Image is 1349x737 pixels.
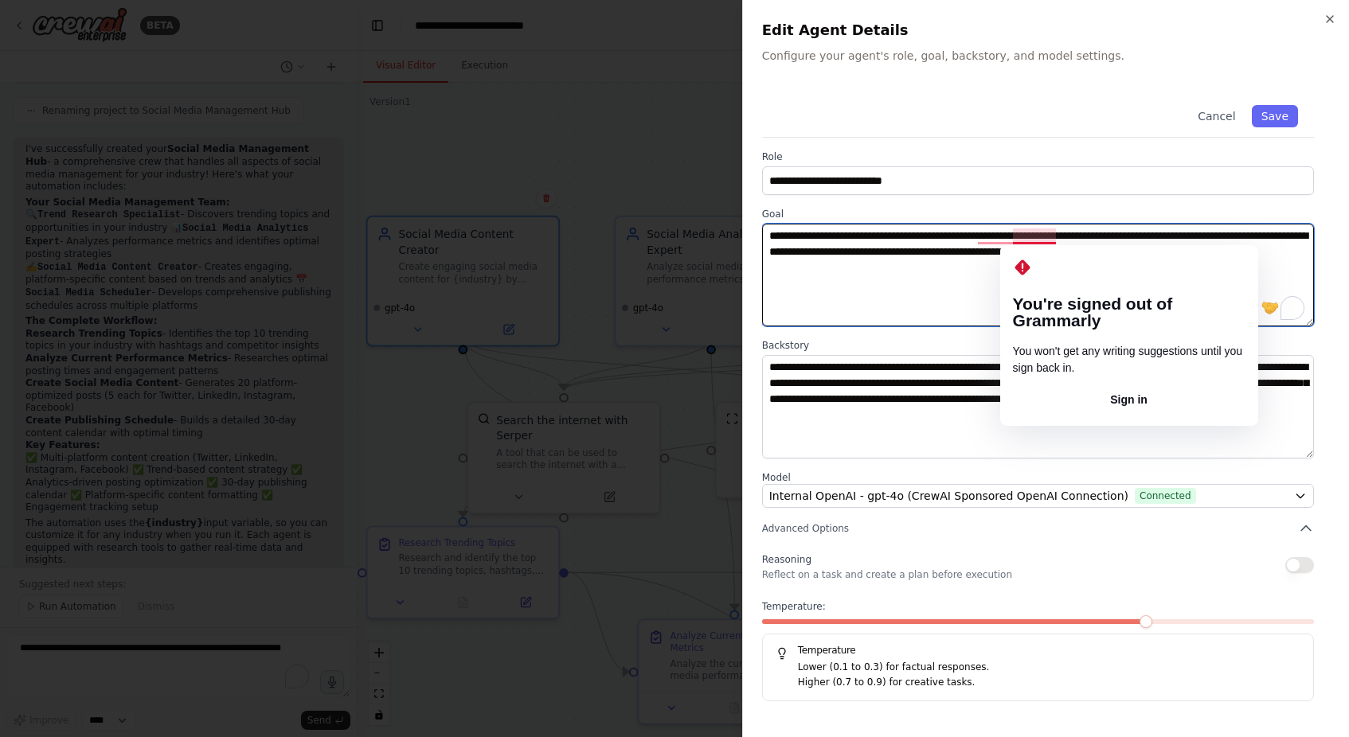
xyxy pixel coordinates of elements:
p: Configure your agent's role, goal, backstory, and model settings. [762,48,1330,64]
p: Reflect on a task and create a plan before execution [762,568,1012,581]
label: Model [762,471,1314,484]
textarea: To enrich screen reader interactions, please activate Accessibility in Grammarly extension settings [762,224,1315,326]
span: Connected [1135,488,1196,504]
h5: Temperature [776,644,1300,657]
button: Cancel [1188,105,1245,127]
span: Internal OpenAI - gpt-4o (CrewAI Sponsored OpenAI Connection) [769,488,1128,504]
label: Role [762,150,1314,163]
span: Reasoning [762,554,811,565]
label: Backstory [762,339,1314,352]
span: Temperature: [762,600,826,613]
button: Advanced Options [762,521,1314,536]
button: Save [1252,105,1298,127]
label: Goal [762,208,1314,220]
p: Higher (0.7 to 0.9) for creative tasks. [798,675,1300,691]
h2: Edit Agent Details [762,19,1330,41]
p: Lower (0.1 to 0.3) for factual responses. [798,660,1300,676]
button: Internal OpenAI - gpt-4o (CrewAI Sponsored OpenAI Connection)Connected [762,484,1314,508]
span: Advanced Options [762,522,849,535]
